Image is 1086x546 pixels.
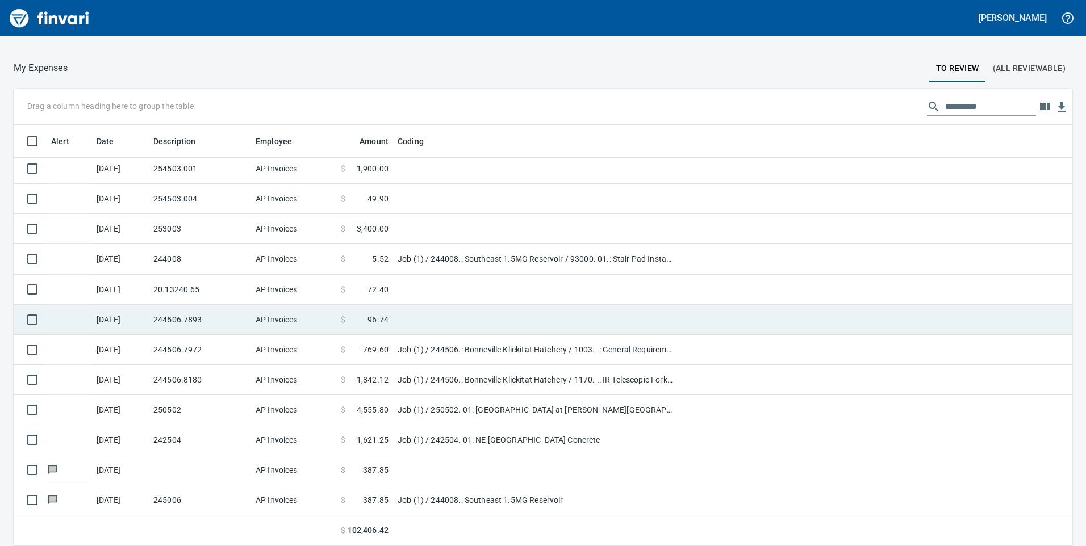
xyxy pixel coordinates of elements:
span: Amount [345,135,389,148]
td: 244506.7893 [149,305,251,335]
td: 244506.7972 [149,335,251,365]
span: Employee [256,135,292,148]
span: Coding [398,135,424,148]
td: 244506.8180 [149,365,251,395]
td: Job (1) / 244008.: Southeast 1.5MG Reservoir [393,485,677,515]
td: AP Invoices [251,154,336,184]
p: My Expenses [14,61,68,75]
span: $ [341,404,345,415]
span: $ [341,223,345,234]
td: 20.13240.65 [149,275,251,305]
td: AP Invoices [251,305,336,335]
span: 1,900.00 [357,163,389,174]
span: $ [341,494,345,506]
span: 387.85 [363,494,389,506]
td: AP Invoices [251,425,336,455]
span: Employee [256,135,307,148]
td: AP Invoices [251,395,336,425]
td: [DATE] [92,214,149,244]
span: Description [153,135,211,148]
span: Has messages [47,496,59,503]
span: $ [341,314,345,325]
span: $ [341,374,345,385]
span: 1,842.12 [357,374,389,385]
td: 254503.001 [149,154,251,184]
td: [DATE] [92,485,149,515]
span: $ [341,284,345,295]
span: 5.52 [372,253,389,264]
td: AP Invoices [251,184,336,214]
td: [DATE] [92,365,149,395]
span: Description [153,135,196,148]
span: 4,555.80 [357,404,389,415]
img: Finvari [7,5,92,32]
td: 254503.004 [149,184,251,214]
td: 244008 [149,244,251,274]
span: 3,400.00 [357,223,389,234]
td: [DATE] [92,455,149,485]
td: AP Invoices [251,365,336,395]
span: Alert [51,135,84,148]
span: 102,406.42 [348,524,389,536]
td: Job (1) / 244008.: Southeast 1.5MG Reservoir / 93000. 01.: Stair Pad Installation / 3: Material [393,244,677,274]
td: 242504 [149,425,251,455]
span: Has messages [47,466,59,473]
span: 769.60 [363,344,389,355]
td: [DATE] [92,305,149,335]
span: $ [341,163,345,174]
span: $ [341,253,345,264]
td: [DATE] [92,244,149,274]
span: $ [341,464,345,476]
span: 1,621.25 [357,434,389,446]
span: $ [341,193,345,204]
span: (All Reviewable) [993,61,1066,75]
button: Choose columns to display [1036,98,1053,115]
span: Date [97,135,129,148]
span: Coding [398,135,438,148]
span: $ [341,524,345,536]
td: Job (1) / 242504. 01: NE [GEOGRAPHIC_DATA] Concrete [393,425,677,455]
td: [DATE] [92,335,149,365]
td: AP Invoices [251,275,336,305]
span: Amount [360,135,389,148]
nav: breadcrumb [14,61,68,75]
td: 253003 [149,214,251,244]
span: Date [97,135,114,148]
td: Job (1) / 250502. 01: [GEOGRAPHIC_DATA] at [PERSON_NAME][GEOGRAPHIC_DATA] Structures / 93134. .: ... [393,395,677,425]
h5: [PERSON_NAME] [979,12,1047,24]
span: 96.74 [367,314,389,325]
td: Job (1) / 244506.: Bonneville Klickitat Hatchery / 1170. .: IR Telescopic Forklift 10K / 5: Other [393,365,677,395]
span: 387.85 [363,464,389,476]
span: $ [341,344,345,355]
td: 245006 [149,485,251,515]
button: [PERSON_NAME] [976,9,1050,27]
td: [DATE] [92,425,149,455]
td: AP Invoices [251,485,336,515]
span: 72.40 [367,284,389,295]
p: Drag a column heading here to group the table [27,100,194,112]
td: AP Invoices [251,214,336,244]
td: [DATE] [92,184,149,214]
td: AP Invoices [251,455,336,485]
span: Alert [51,135,69,148]
td: [DATE] [92,154,149,184]
td: [DATE] [92,395,149,425]
span: 49.90 [367,193,389,204]
td: Job (1) / 244506.: Bonneville Klickitat Hatchery / 1003. .: General Requirements / 5: Other [393,335,677,365]
td: AP Invoices [251,244,336,274]
span: To Review [936,61,979,75]
button: Download table [1053,99,1070,116]
span: $ [341,434,345,446]
td: AP Invoices [251,335,336,365]
td: 250502 [149,395,251,425]
td: [DATE] [92,275,149,305]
